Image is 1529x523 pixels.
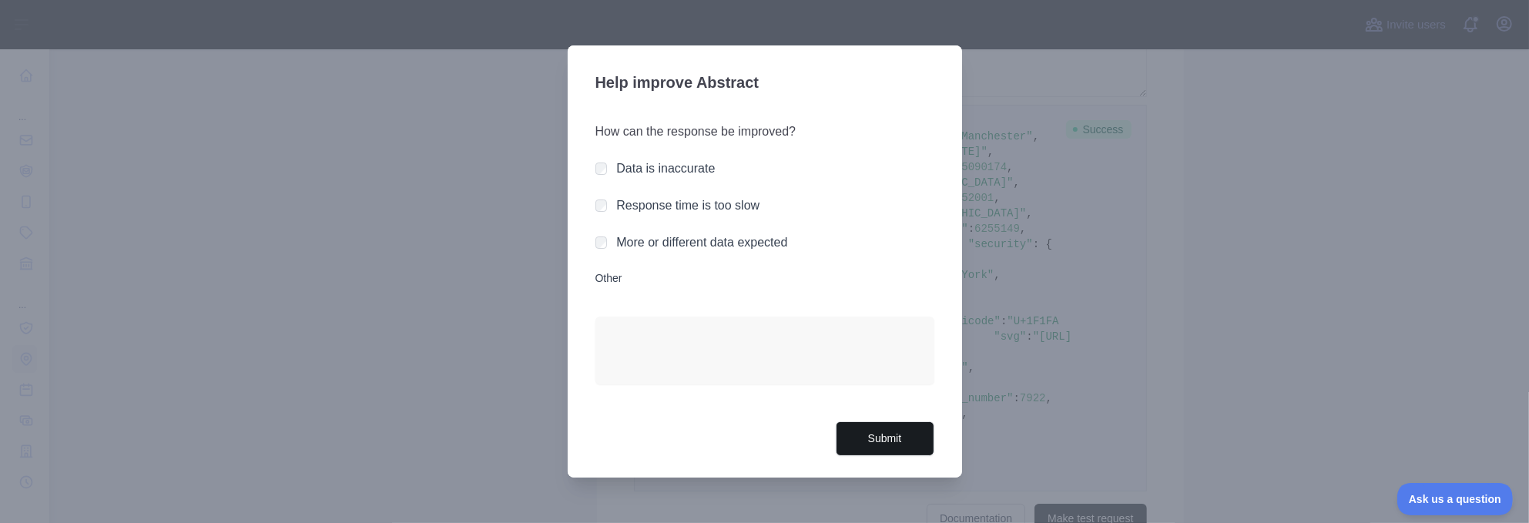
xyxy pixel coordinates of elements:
[836,421,934,456] button: Submit
[616,199,759,212] label: Response time is too slow
[1397,483,1514,515] iframe: Toggle Customer Support
[595,122,934,141] h3: How can the response be improved?
[595,64,934,104] h3: Help improve Abstract
[616,236,787,249] label: More or different data expected
[616,162,715,175] label: Data is inaccurate
[595,270,934,286] label: Other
